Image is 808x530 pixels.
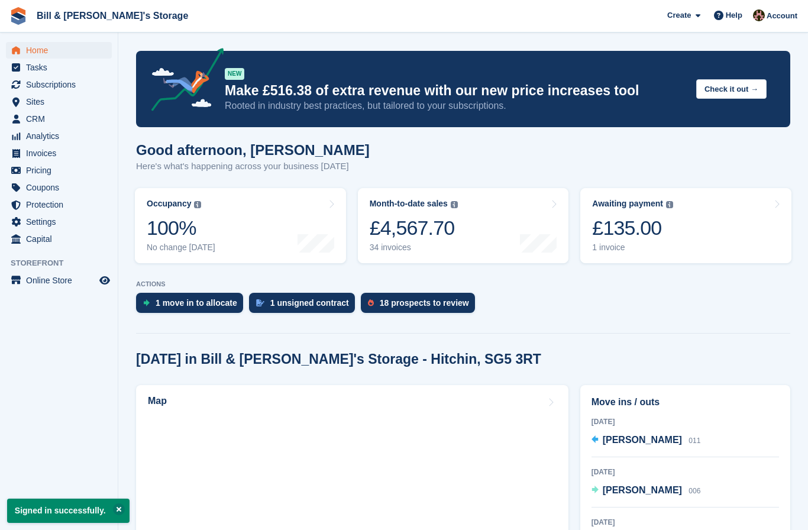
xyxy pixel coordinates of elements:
h2: Move ins / outs [592,395,779,409]
span: CRM [26,111,97,127]
button: Check it out → [696,79,767,99]
a: menu [6,162,112,179]
img: icon-info-grey-7440780725fd019a000dd9b08b2336e03edf1995a4989e88bcd33f0948082b44.svg [451,201,458,208]
a: Awaiting payment £135.00 1 invoice [580,188,791,263]
a: 1 move in to allocate [136,293,249,319]
p: Rooted in industry best practices, but tailored to your subscriptions. [225,99,687,112]
span: Storefront [11,257,118,269]
img: stora-icon-8386f47178a22dfd0bd8f6a31ec36ba5ce8667c1dd55bd0f319d3a0aa187defe.svg [9,7,27,25]
a: menu [6,272,112,289]
a: menu [6,93,112,110]
span: Create [667,9,691,21]
h2: [DATE] in Bill & [PERSON_NAME]'s Storage - Hitchin, SG5 3RT [136,351,541,367]
div: Awaiting payment [592,199,663,209]
div: £4,567.70 [370,216,458,240]
a: 1 unsigned contract [249,293,361,319]
p: ACTIONS [136,280,790,288]
span: Help [726,9,742,21]
p: Here's what's happening across your business [DATE] [136,160,370,173]
a: menu [6,59,112,76]
div: 1 move in to allocate [156,298,237,308]
img: icon-info-grey-7440780725fd019a000dd9b08b2336e03edf1995a4989e88bcd33f0948082b44.svg [666,201,673,208]
a: Preview store [98,273,112,287]
a: [PERSON_NAME] 011 [592,433,701,448]
img: Jack Bottesch [753,9,765,21]
div: Occupancy [147,199,191,209]
a: menu [6,179,112,196]
a: menu [6,196,112,213]
span: Subscriptions [26,76,97,93]
span: Tasks [26,59,97,76]
span: Capital [26,231,97,247]
span: Settings [26,214,97,230]
span: Pricing [26,162,97,179]
img: icon-info-grey-7440780725fd019a000dd9b08b2336e03edf1995a4989e88bcd33f0948082b44.svg [194,201,201,208]
div: Month-to-date sales [370,199,448,209]
a: menu [6,145,112,161]
span: Online Store [26,272,97,289]
span: Protection [26,196,97,213]
div: NEW [225,68,244,80]
h2: Map [148,396,167,406]
a: menu [6,214,112,230]
a: menu [6,76,112,93]
a: menu [6,111,112,127]
span: 011 [689,437,700,445]
a: menu [6,128,112,144]
span: [PERSON_NAME] [603,435,682,445]
span: Sites [26,93,97,110]
a: [PERSON_NAME] 006 [592,483,701,499]
span: Home [26,42,97,59]
div: 34 invoices [370,243,458,253]
div: No change [DATE] [147,243,215,253]
img: prospect-51fa495bee0391a8d652442698ab0144808aea92771e9ea1ae160a38d050c398.svg [368,299,374,306]
a: Occupancy 100% No change [DATE] [135,188,346,263]
span: 006 [689,487,700,495]
div: 18 prospects to review [380,298,469,308]
a: menu [6,231,112,247]
img: contract_signature_icon-13c848040528278c33f63329250d36e43548de30e8caae1d1a13099fd9432cc5.svg [256,299,264,306]
div: 100% [147,216,215,240]
span: Invoices [26,145,97,161]
span: Account [767,10,797,22]
a: Bill & [PERSON_NAME]'s Storage [32,6,193,25]
span: Coupons [26,179,97,196]
div: [DATE] [592,517,779,528]
span: Analytics [26,128,97,144]
a: Month-to-date sales £4,567.70 34 invoices [358,188,569,263]
span: [PERSON_NAME] [603,485,682,495]
div: [DATE] [592,467,779,477]
p: Signed in successfully. [7,499,130,523]
p: Make £516.38 of extra revenue with our new price increases tool [225,82,687,99]
img: price-adjustments-announcement-icon-8257ccfd72463d97f412b2fc003d46551f7dbcb40ab6d574587a9cd5c0d94... [141,48,224,115]
img: move_ins_to_allocate_icon-fdf77a2bb77ea45bf5b3d319d69a93e2d87916cf1d5bf7949dd705db3b84f3ca.svg [143,299,150,306]
div: £135.00 [592,216,673,240]
h1: Good afternoon, [PERSON_NAME] [136,142,370,158]
a: 18 prospects to review [361,293,481,319]
a: menu [6,42,112,59]
div: [DATE] [592,416,779,427]
div: 1 unsigned contract [270,298,349,308]
div: 1 invoice [592,243,673,253]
